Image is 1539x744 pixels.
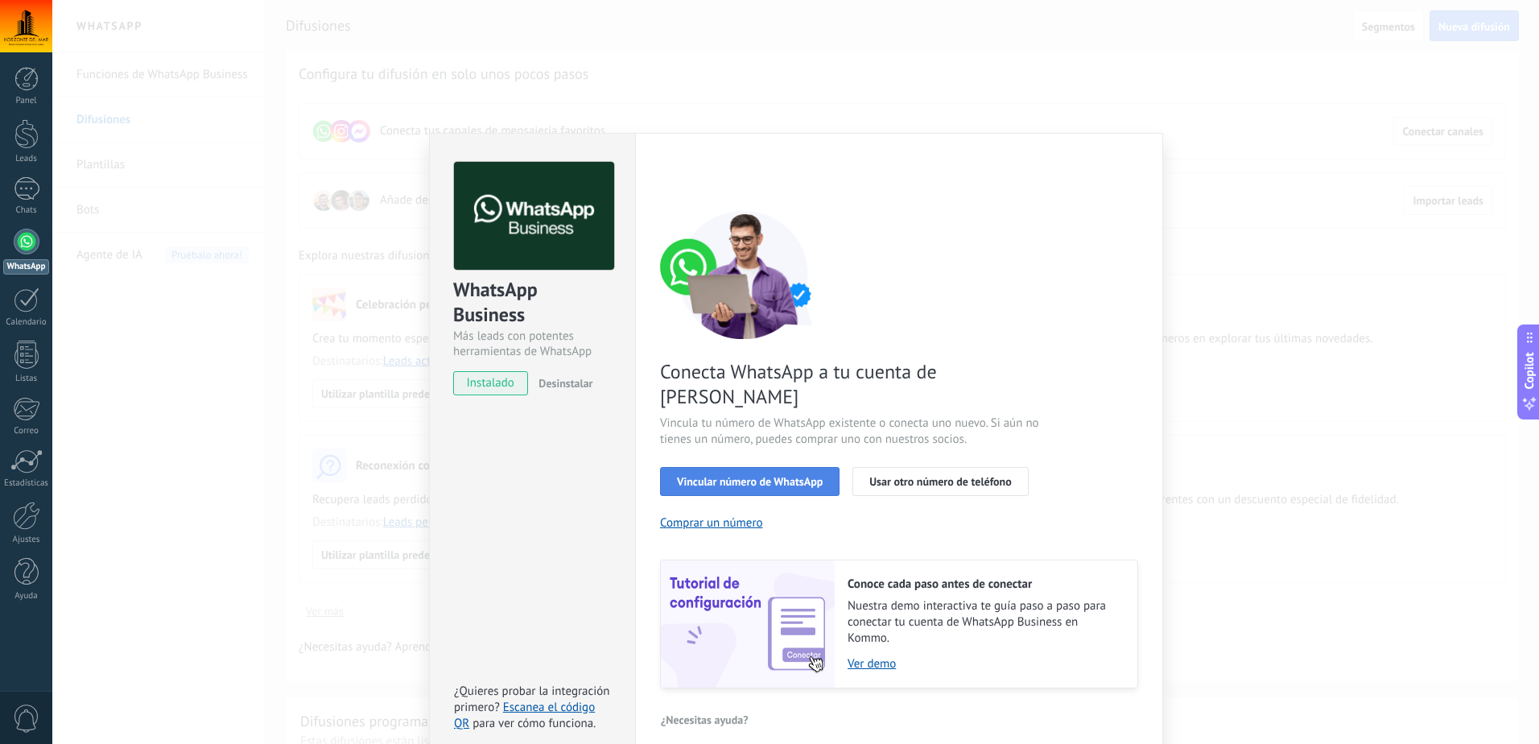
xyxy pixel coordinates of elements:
span: Vincula tu número de WhatsApp existente o conecta uno nuevo. Si aún no tienes un número, puedes c... [660,415,1043,448]
div: Leads [3,154,50,164]
span: Vincular número de WhatsApp [677,476,823,487]
span: ¿Quieres probar la integración primero? [454,684,610,715]
img: connect number [660,210,829,339]
a: Escanea el código QR [454,700,595,731]
button: Usar otro número de teléfono [852,467,1028,496]
button: Vincular número de WhatsApp [660,467,840,496]
span: ¿Necesitas ayuda? [661,714,749,725]
div: Correo [3,426,50,436]
div: WhatsApp [3,259,49,275]
div: Más leads con potentes herramientas de WhatsApp [453,329,612,359]
div: Calendario [3,317,50,328]
span: Usar otro número de teléfono [869,476,1011,487]
div: Estadísticas [3,478,50,489]
div: WhatsApp Business [453,277,612,329]
div: Chats [3,205,50,216]
button: Desinstalar [532,371,592,395]
div: Panel [3,96,50,106]
span: instalado [454,371,527,395]
h2: Conoce cada paso antes de conectar [848,577,1121,592]
button: Comprar un número [660,515,763,531]
div: Ayuda [3,591,50,601]
span: Conecta WhatsApp a tu cuenta de [PERSON_NAME] [660,359,1043,409]
span: para ver cómo funciona. [472,716,596,731]
a: Ver demo [848,656,1121,672]
span: Copilot [1521,353,1537,390]
div: Listas [3,374,50,384]
span: Desinstalar [538,376,592,391]
button: ¿Necesitas ayuda? [660,708,749,732]
span: Nuestra demo interactiva te guía paso a paso para conectar tu cuenta de WhatsApp Business en Kommo. [848,598,1121,647]
img: logo_main.png [454,162,614,271]
div: Ajustes [3,535,50,545]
